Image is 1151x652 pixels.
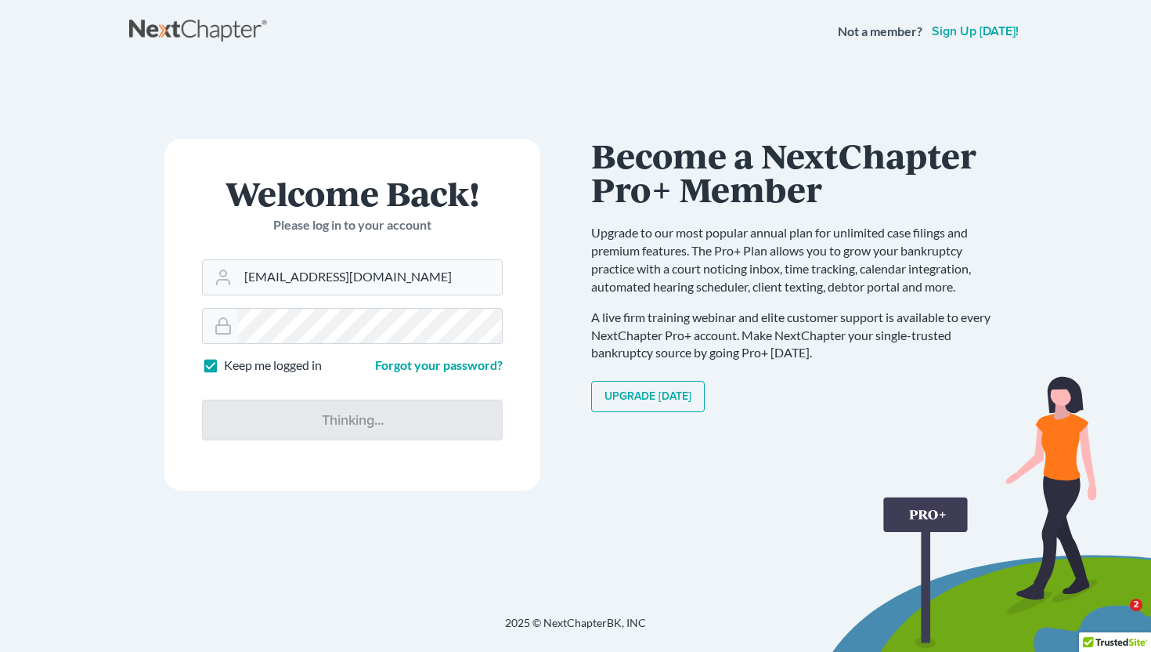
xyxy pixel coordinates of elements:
h1: Welcome Back! [202,176,503,210]
p: A live firm training webinar and elite customer support is available to every NextChapter Pro+ ac... [591,309,1006,363]
a: Sign up [DATE]! [929,25,1022,38]
input: Thinking... [202,400,503,440]
p: Upgrade to our most popular annual plan for unlimited case filings and premium features. The Pro+... [591,224,1006,295]
h1: Become a NextChapter Pro+ Member [591,139,1006,205]
span: 2 [1130,599,1142,611]
label: Keep me logged in [224,357,322,375]
strong: Not a member? [838,23,922,41]
a: Forgot your password? [375,357,503,372]
p: Please log in to your account [202,216,503,234]
input: Email Address [238,260,502,295]
a: Upgrade [DATE] [591,381,705,412]
iframe: Intercom live chat [1098,599,1135,636]
div: 2025 © NextChapterBK, INC [129,615,1022,643]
